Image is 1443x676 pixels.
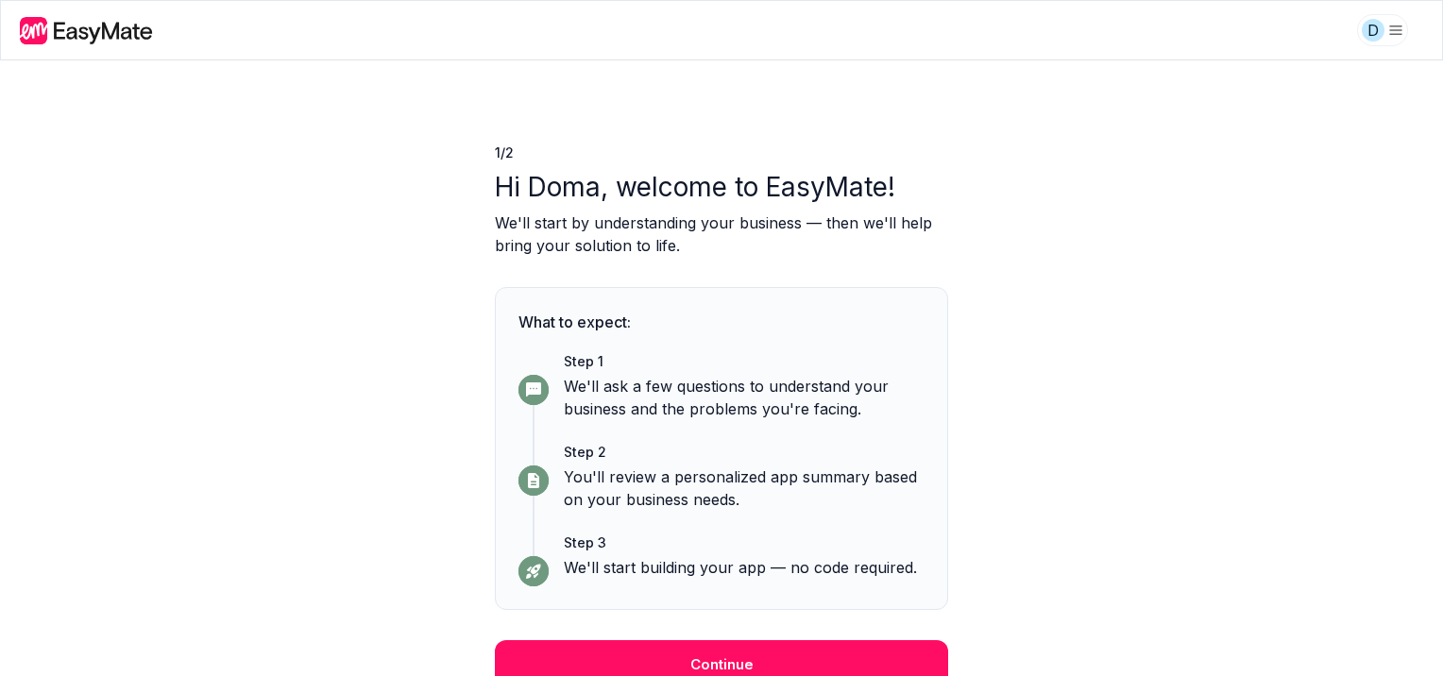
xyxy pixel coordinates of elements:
div: D [1362,19,1384,42]
p: We'll ask a few questions to understand your business and the problems you're facing. [564,375,925,420]
p: Hi Doma, welcome to EasyMate! [495,170,948,204]
p: Step 3 [564,533,925,552]
p: We'll start by understanding your business — then we'll help bring your solution to life. [495,211,948,257]
p: You'll review a personalized app summary based on your business needs. [564,465,925,511]
p: Step 1 [564,352,925,371]
p: We'll start building your app — no code required. [564,556,925,579]
p: What to expect: [518,311,925,333]
p: 1 / 2 [495,144,948,162]
p: Step 2 [564,443,925,462]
